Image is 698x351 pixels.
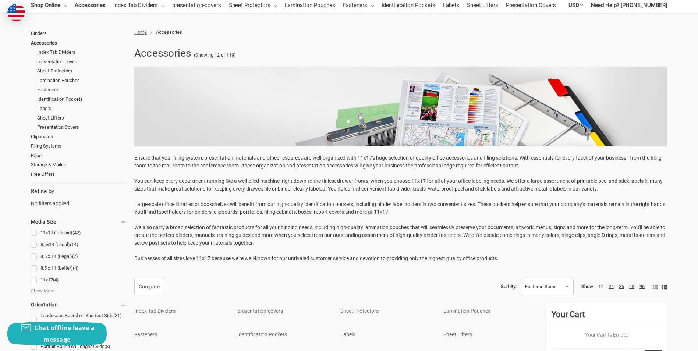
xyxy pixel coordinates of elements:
h5: Orientation [31,300,126,309]
a: Clipboards [31,132,126,142]
span: Accessories [156,29,182,35]
a: 48 [629,284,634,289]
img: duty and tax information for United States [7,4,25,21]
a: Landscape Bound on Shortest Side [31,311,126,328]
a: 11x17 [31,275,126,285]
a: 24 [609,284,614,289]
span: Show [581,284,593,289]
a: Presentation Covers [37,123,126,132]
h5: Media Size [31,217,126,226]
a: presentation-covers [237,308,283,314]
span: (Showing 12 of 119) [194,52,236,59]
a: Free Offers [31,170,126,179]
a: Storage & Mailing [31,160,126,170]
a: 96 [639,284,645,289]
a: 36 [619,284,624,289]
button: Chat offline leave a message [7,322,107,345]
a: Fasteners [134,331,157,337]
h1: Accessories [134,44,191,63]
a: Paper [31,151,126,160]
a: Filing Systems [31,141,126,151]
a: Identification Pockets [37,95,126,104]
a: presentation-covers [37,57,126,67]
iframe: Google Customer Reviews [637,331,698,351]
span: (8) [104,344,110,349]
span: (42) [72,230,81,235]
a: 8.5 x 14 (Legal) [31,252,126,262]
a: Sheet Protectors [340,308,379,314]
p: Your Cart Is Empty. [552,331,662,339]
span: (7) [72,253,78,259]
span: Chat offline leave a message [34,324,95,344]
a: Lamination Pouches [37,76,126,85]
a: 8.5x14 (Legal) [31,240,126,250]
h5: Refine by [31,187,126,196]
a: Accessories [31,38,126,48]
a: Index Tab Dividers [134,308,176,314]
a: Lamination Pouches [443,308,490,314]
img: 11x17-lp-accessories.jpg [134,67,667,146]
span: Show More [31,287,54,295]
a: Fasteners [37,85,126,95]
a: Index Tab Dividers [37,47,126,57]
a: Identification Pockets [237,331,287,337]
a: Sheet Lifters [37,113,126,123]
a: 8.5 x 11 (Letter) [31,263,126,273]
a: Binders [31,29,126,38]
a: Home [134,29,147,35]
a: 12 [598,284,603,289]
a: Sheet Protectors [37,66,126,76]
a: Labels [37,104,126,113]
a: Compare [134,278,164,295]
label: Sort By: [501,281,517,292]
p: Ensure that your filing system, presentation materials and office resources are well-organized wi... [134,154,667,262]
a: Sheet Lifters [443,331,472,337]
a: Labels [340,331,355,337]
a: 11x17 (Tabloid) [31,228,126,238]
span: (31) [113,313,122,318]
span: (14) [70,242,78,247]
div: Your Cart [552,308,662,326]
span: (4) [53,277,59,283]
div: No filters applied [31,187,126,207]
span: (4) [73,265,79,271]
